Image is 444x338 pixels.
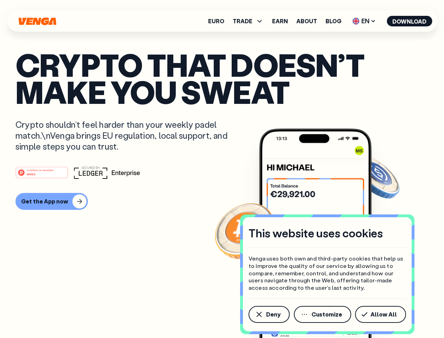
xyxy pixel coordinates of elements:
p: Crypto shouldn’t feel harder than your weekly padel match.\nVenga brings EU regulation, local sup... [15,119,238,152]
a: Get the App now [15,193,429,210]
img: USDC coin [350,151,401,202]
img: flag-uk [352,18,359,25]
span: Deny [266,312,281,317]
div: Get the App now [21,198,68,205]
button: Download [387,16,432,26]
span: Customize [311,312,342,317]
p: Crypto that doesn’t make you sweat [15,51,429,105]
span: Allow All [371,312,397,317]
span: TRADE [233,18,252,24]
p: Venga uses both own and third-party cookies that help us to improve the quality of our service by... [249,255,406,292]
svg: Home [18,17,57,25]
tspan: Web3 [27,172,36,176]
a: Earn [272,18,288,24]
span: EN [350,15,378,27]
img: Bitcoin [213,199,277,262]
button: Deny [249,306,290,323]
a: Blog [326,18,341,24]
h4: This website uses cookies [249,226,383,240]
button: Get the App now [15,193,88,210]
a: Euro [208,18,224,24]
a: #1 PRODUCT OF THE MONTHWeb3 [15,171,68,180]
button: Allow All [355,306,406,323]
button: Customize [294,306,351,323]
tspan: #1 PRODUCT OF THE MONTH [27,169,53,171]
span: TRADE [233,17,264,25]
a: About [296,18,317,24]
